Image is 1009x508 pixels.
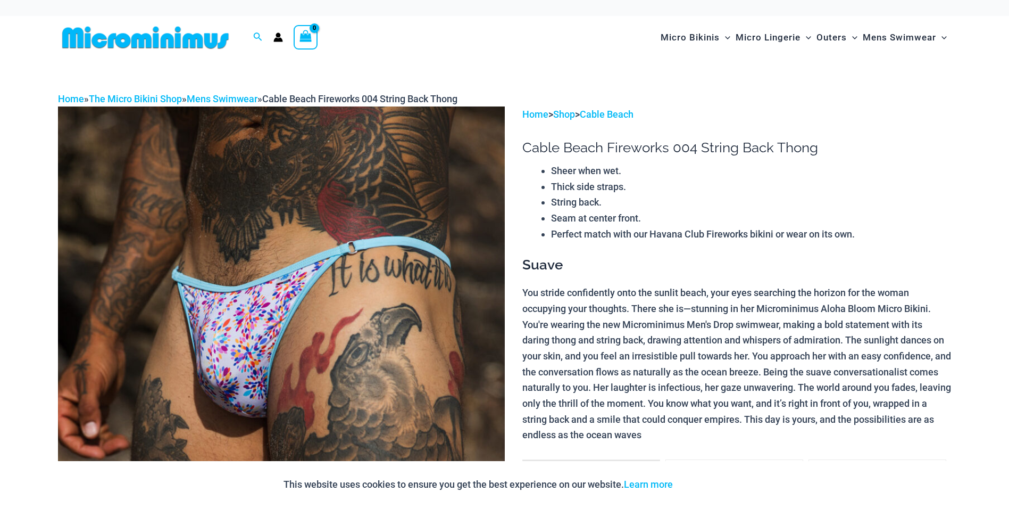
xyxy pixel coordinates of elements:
[553,109,575,120] a: Shop
[816,24,847,51] span: Outers
[58,93,84,104] a: Home
[551,210,951,226] li: Seam at center front.
[624,479,673,490] a: Learn more
[658,21,733,54] a: Micro BikinisMenu ToggleMenu Toggle
[847,24,857,51] span: Menu Toggle
[665,460,803,481] li: medium
[522,460,660,486] li: small
[681,472,726,497] button: Accept
[863,24,936,51] span: Mens Swimwear
[656,20,952,55] nav: Site Navigation
[800,24,811,51] span: Menu Toggle
[580,109,633,120] a: Cable Beach
[58,26,233,50] img: MM SHOP LOGO FLAT
[522,106,951,122] p: > >
[89,93,182,104] a: The Micro Bikini Shop
[551,179,951,195] li: Thick side straps.
[283,477,673,493] p: This website uses cookies to ensure you get the best experience on our website.
[522,140,951,156] h1: Cable Beach Fireworks 004 String Back Thong
[814,21,860,54] a: OutersMenu ToggleMenu Toggle
[522,285,951,443] p: You stride confidently onto the sunlit beach, your eyes searching the horizon for the woman occup...
[522,256,951,274] h3: Suave
[551,194,951,210] li: String back.
[860,21,949,54] a: Mens SwimwearMenu ToggleMenu Toggle
[522,109,548,120] a: Home
[551,163,951,179] li: Sheer when wet.
[262,93,457,104] span: Cable Beach Fireworks 004 String Back Thong
[936,24,947,51] span: Menu Toggle
[58,93,457,104] span: » » »
[736,24,800,51] span: Micro Lingerie
[294,25,318,50] a: View Shopping Cart, empty
[187,93,257,104] a: Mens Swimwear
[273,32,283,42] a: Account icon link
[253,31,263,44] a: Search icon link
[551,226,951,242] li: Perfect match with our Havana Club Fireworks bikini or wear on its own.
[661,24,720,51] span: Micro Bikinis
[808,460,946,481] li: large
[720,24,730,51] span: Menu Toggle
[733,21,814,54] a: Micro LingerieMenu ToggleMenu Toggle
